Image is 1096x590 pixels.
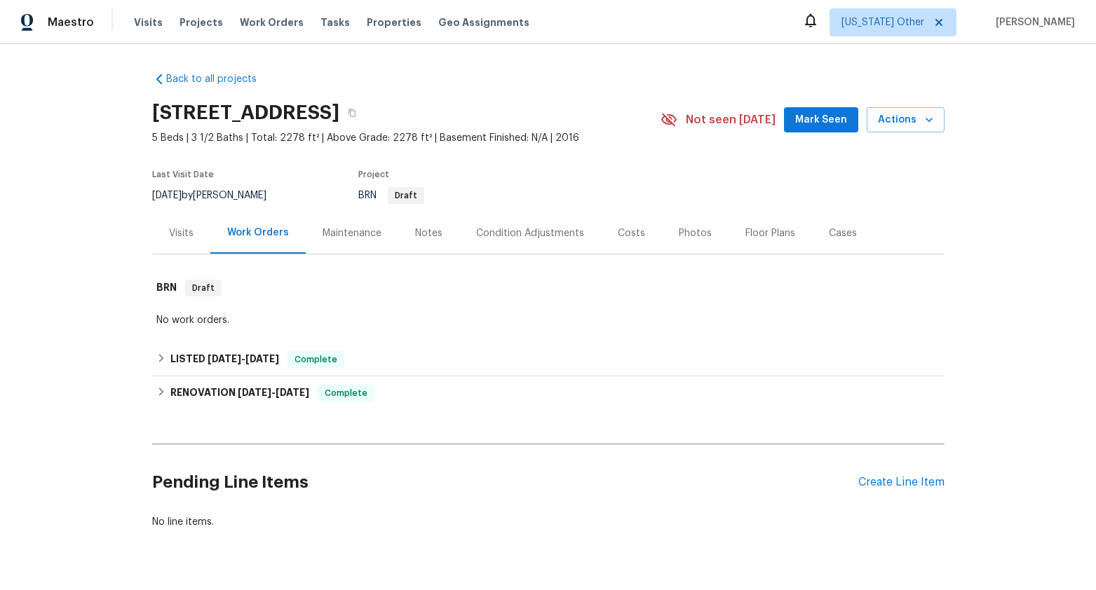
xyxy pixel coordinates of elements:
h2: Pending Line Items [152,450,858,515]
div: LISTED [DATE]-[DATE]Complete [152,343,945,376]
span: Tasks [320,18,350,27]
span: [DATE] [208,354,241,364]
div: BRN Draft [152,266,945,310]
span: Complete [289,352,343,366]
div: Floor Plans [745,226,795,240]
button: Actions [867,107,945,133]
button: Copy Address [339,100,365,125]
span: [DATE] [238,387,271,397]
div: by [PERSON_NAME] [152,187,283,204]
span: Work Orders [240,15,304,29]
div: Cases [829,226,857,240]
span: Projects [180,15,223,29]
span: Visits [134,15,163,29]
div: RENOVATION [DATE]-[DATE]Complete [152,376,945,410]
span: Not seen [DATE] [686,113,776,127]
span: BRN [358,191,424,200]
span: Last Visit Date [152,170,214,179]
a: Back to all projects [152,72,287,86]
span: Properties [367,15,421,29]
span: [DATE] [245,354,279,364]
h6: RENOVATION [170,385,309,402]
div: No line items. [152,515,945,529]
h2: [STREET_ADDRESS] [152,106,339,120]
div: Maintenance [323,226,381,240]
span: Complete [319,386,373,400]
div: Work Orders [227,226,289,240]
span: Actions [878,111,933,129]
span: Draft [389,191,423,200]
h6: LISTED [170,351,279,368]
h6: BRN [156,280,177,296]
span: 5 Beds | 3 1/2 Baths | Total: 2278 ft² | Above Grade: 2278 ft² | Basement Finished: N/A | 2016 [152,131,661,145]
div: Notes [415,226,442,240]
span: Geo Assignments [438,15,529,29]
div: Visits [169,226,194,240]
span: - [238,387,309,397]
span: - [208,354,279,364]
span: [DATE] [276,387,309,397]
span: Mark Seen [795,111,847,129]
span: Project [358,170,389,179]
div: Create Line Item [858,476,945,489]
span: [PERSON_NAME] [990,15,1075,29]
span: [US_STATE] Other [841,15,924,29]
div: No work orders. [156,313,940,327]
div: Photos [679,226,712,240]
span: Draft [187,281,220,295]
span: [DATE] [152,191,182,200]
div: Condition Adjustments [476,226,584,240]
button: Mark Seen [784,107,858,133]
span: Maestro [48,15,94,29]
div: Costs [618,226,645,240]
